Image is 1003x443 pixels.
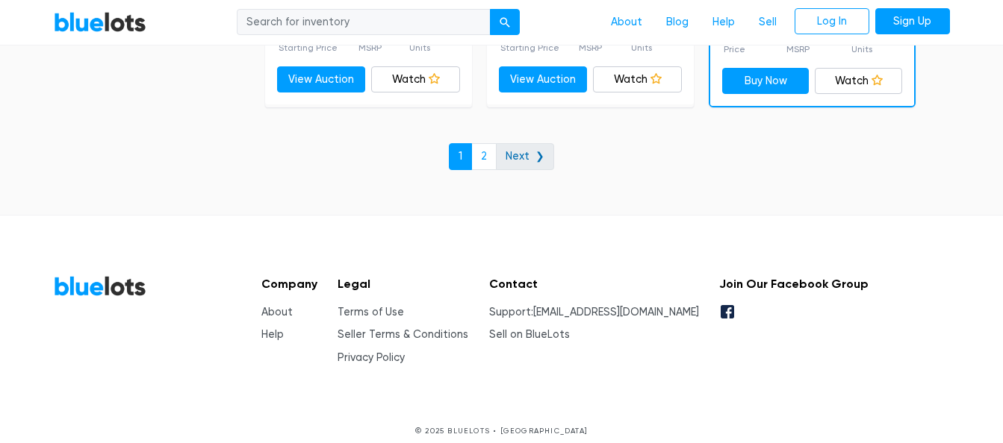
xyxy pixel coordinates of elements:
[499,66,588,93] a: View Auction
[54,425,950,436] p: © 2025 BLUELOTS • [GEOGRAPHIC_DATA]
[54,11,146,33] a: BlueLots
[279,41,338,54] p: Starting Price
[875,8,950,35] a: Sign Up
[719,277,869,291] h5: Join Our Facebook Group
[593,66,682,93] a: Watch
[786,43,812,56] p: MSRP
[851,43,872,56] p: Units
[471,143,497,170] a: 2
[261,306,293,318] a: About
[747,8,789,37] a: Sell
[489,304,699,321] li: Support:
[631,41,652,54] p: Units
[489,277,699,291] h5: Contact
[338,277,468,291] h5: Legal
[579,41,611,54] p: MSRP
[815,68,902,95] a: Watch
[533,306,699,318] a: [EMAIL_ADDRESS][DOMAIN_NAME]
[599,8,654,37] a: About
[496,143,554,170] a: Next ❯
[724,43,747,56] p: Price
[261,328,284,341] a: Help
[722,68,810,95] a: Buy Now
[358,41,388,54] p: MSRP
[795,8,869,35] a: Log In
[277,66,366,93] a: View Auction
[54,275,146,297] a: BlueLots
[409,41,430,54] p: Units
[701,8,747,37] a: Help
[449,143,472,170] a: 1
[338,306,404,318] a: Terms of Use
[338,328,468,341] a: Seller Terms & Conditions
[237,9,491,36] input: Search for inventory
[371,66,460,93] a: Watch
[261,277,317,291] h5: Company
[500,41,559,54] p: Starting Price
[489,328,570,341] a: Sell on BlueLots
[338,351,405,364] a: Privacy Policy
[654,8,701,37] a: Blog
